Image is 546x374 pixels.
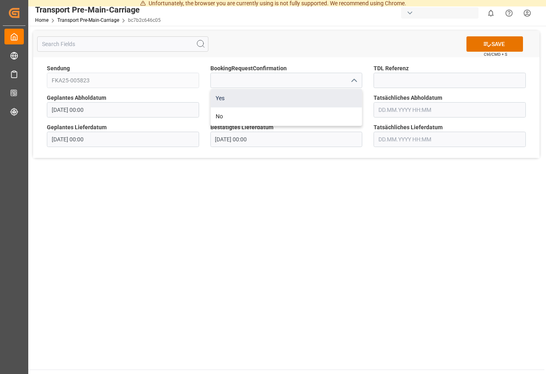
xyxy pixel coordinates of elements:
button: Help Center [500,4,518,22]
span: Tatsächliches Lieferdatum [374,123,443,132]
span: Ctrl/CMD + S [484,51,507,57]
input: DD.MM.YYYY HH:MM [47,102,199,118]
span: TDL Referenz [374,64,409,73]
span: BookingRequestConfirmation [210,64,287,73]
a: Home [35,17,48,23]
span: Geplantes Abholdatum [47,94,106,102]
span: Geplantes Lieferdatum [47,123,107,132]
button: close menu [347,74,359,87]
span: Bestätigtes Lieferdatum [210,123,273,132]
span: Sendung [47,64,70,73]
span: Tatsächliches Abholdatum [374,94,442,102]
button: SAVE [466,36,523,52]
div: Transport Pre-Main-Carriage [35,4,161,16]
div: Yes [211,89,362,107]
div: No [211,107,362,126]
input: DD.MM.YYYY HH:MM [374,132,526,147]
input: DD.MM.YYYY HH:MM [47,132,199,147]
button: show 0 new notifications [482,4,500,22]
a: Transport Pre-Main-Carriage [57,17,119,23]
input: DD.MM.YYYY HH:MM [210,132,363,147]
input: DD.MM.YYYY HH:MM [374,102,526,118]
input: Search Fields [37,36,208,52]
